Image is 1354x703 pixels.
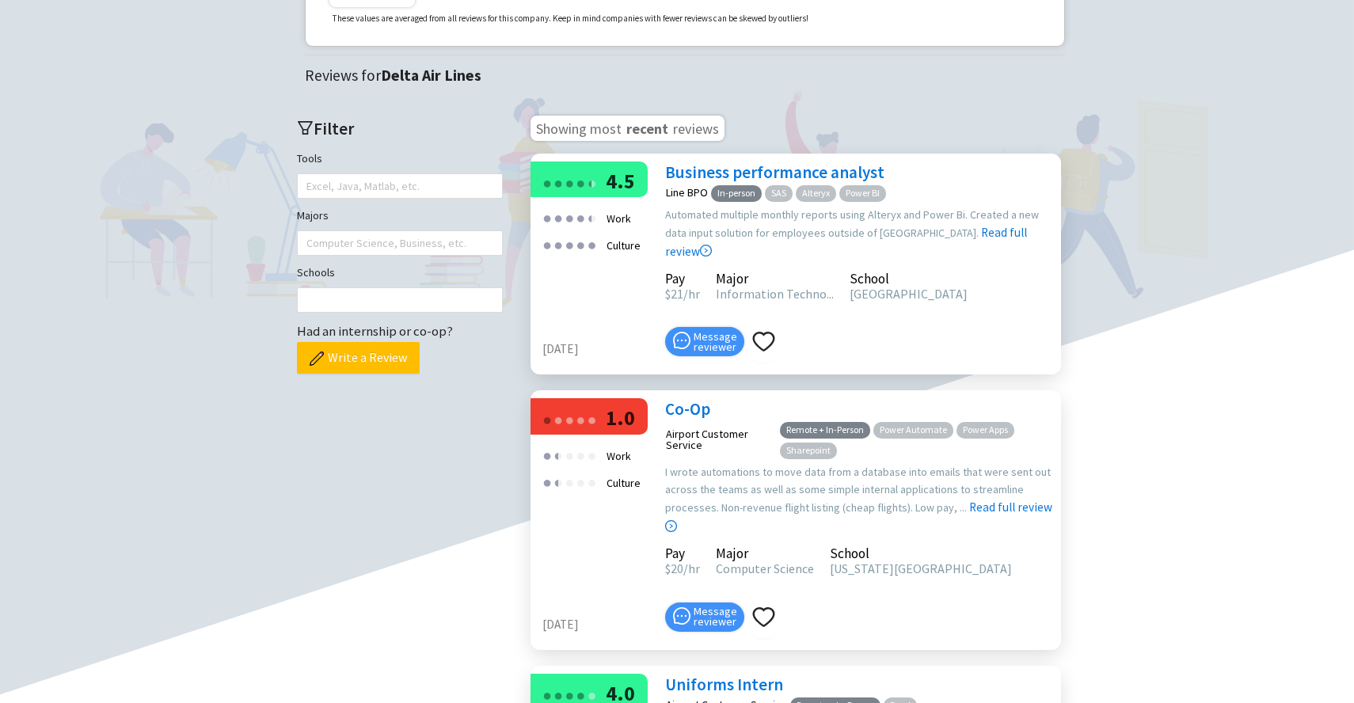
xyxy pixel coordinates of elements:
[716,560,814,576] span: Computer Science
[602,205,636,232] div: Work
[576,469,585,494] div: ●
[665,286,671,302] span: $
[700,245,712,256] span: right-circle
[606,405,635,431] span: 1.0
[602,232,645,259] div: Culture
[553,407,563,431] div: ●
[752,330,775,353] span: heart
[665,548,700,559] div: Pay
[830,548,1012,559] div: School
[694,606,737,627] span: Message reviewer
[625,117,670,136] span: recent
[673,607,690,625] span: message
[830,560,1012,576] span: [US_STATE][GEOGRAPHIC_DATA]
[765,185,793,202] span: SAS
[716,273,834,284] div: Major
[587,170,591,195] div: ●
[542,340,657,359] div: [DATE]
[665,560,671,576] span: $
[297,207,329,224] label: Majors
[576,205,585,230] div: ●
[297,150,322,167] label: Tools
[542,170,552,195] div: ●
[587,407,596,431] div: ●
[850,286,968,302] span: [GEOGRAPHIC_DATA]
[665,398,710,420] a: Co-Op
[602,469,645,496] div: Culture
[553,170,563,195] div: ●
[306,177,310,196] input: Tools
[683,560,700,576] span: /hr
[297,342,420,374] button: Write a Review
[297,264,335,281] label: Schools
[565,170,574,195] div: ●
[665,674,783,695] a: Uniforms Intern
[542,615,657,634] div: [DATE]
[328,348,407,367] span: Write a Review
[576,443,585,467] div: ●
[665,463,1053,536] div: I wrote automations to move data from a database into emails that were sent out across the teams ...
[796,185,836,202] span: Alteryx
[673,332,690,349] span: message
[310,351,324,366] img: pencil.png
[665,560,683,576] span: 20
[333,12,808,26] p: These values are averaged from all reviews for this company. Keep in mind companies with fewer re...
[587,443,596,467] div: ●
[576,232,585,256] div: ●
[587,469,596,494] div: ●
[297,322,453,340] span: Had an internship or co-op?
[565,205,574,230] div: ●
[297,116,503,142] h2: Filter
[665,273,700,284] div: Pay
[752,606,775,629] span: heart
[587,232,596,256] div: ●
[957,422,1014,439] span: Power Apps
[716,548,814,559] div: Major
[553,205,563,230] div: ●
[850,273,968,284] div: School
[716,286,834,302] span: Information Techno...
[711,185,762,202] span: In-person
[305,63,1073,88] div: Reviews for
[565,407,574,431] div: ●
[297,120,314,136] span: filter
[542,443,552,467] div: ●
[683,286,700,302] span: /hr
[587,170,596,195] div: ●
[839,185,886,202] span: Power BI
[542,205,552,230] div: ●
[565,232,574,256] div: ●
[587,205,596,230] div: ●
[587,205,591,230] div: ●
[531,116,725,141] h3: Showing most reviews
[576,170,585,195] div: ●
[542,407,552,431] div: ●
[665,206,1053,261] div: Automated multiple monthly reports using Alteryx and Power Bi. Created a new data input solution ...
[666,428,777,450] div: Airport Customer Service
[780,422,870,439] span: Remote + In-Person
[665,286,683,302] span: 21
[576,407,585,431] div: ●
[542,232,552,256] div: ●
[565,469,574,494] div: ●
[665,520,677,532] span: right-circle
[565,443,574,467] div: ●
[553,443,558,467] div: ●
[665,146,1027,259] a: Read full review
[553,232,563,256] div: ●
[542,469,552,494] div: ●
[553,469,563,494] div: ●
[780,443,837,459] span: Sharepoint
[665,161,884,183] a: Business performance analyst
[606,168,635,194] span: 4.5
[665,420,1052,534] a: Read full review
[873,422,953,439] span: Power Automate
[553,443,563,467] div: ●
[602,443,636,469] div: Work
[694,332,737,352] span: Message reviewer
[553,469,558,494] div: ●
[381,66,481,85] strong: Delta Air Lines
